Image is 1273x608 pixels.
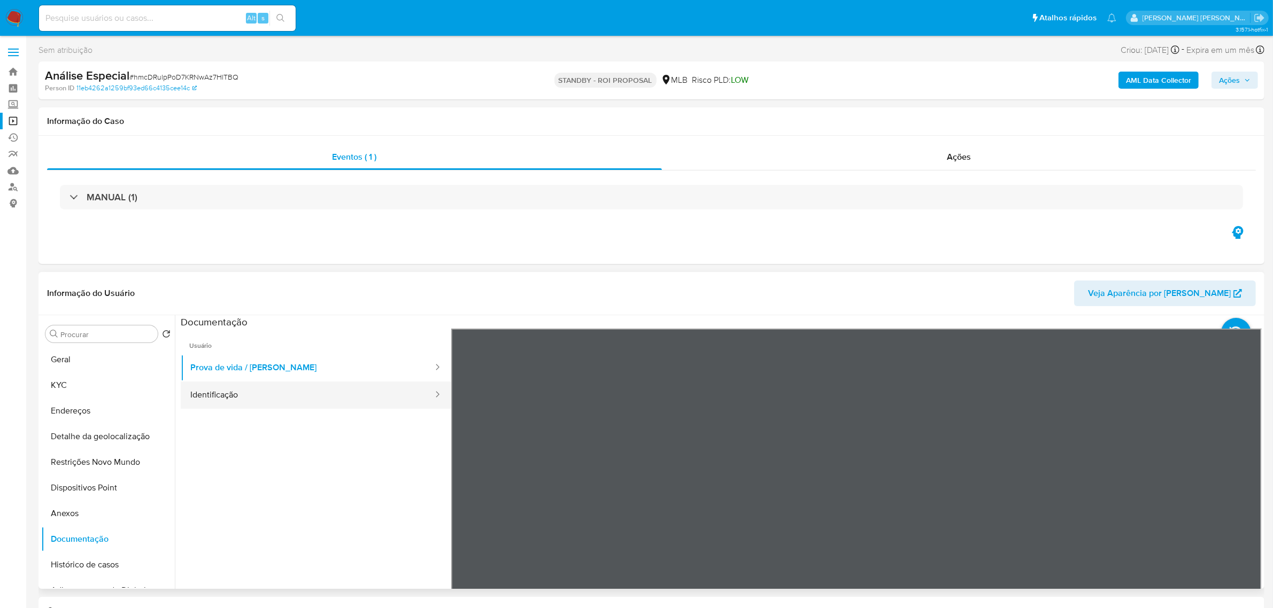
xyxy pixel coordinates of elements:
[1118,72,1199,89] button: AML Data Collector
[661,74,688,86] div: MLB
[41,552,175,578] button: Histórico de casos
[60,185,1243,209] div: MANUAL (1)
[129,72,238,82] span: # hmcDRulpPoD7KRNwAz7HlTBQ
[47,288,135,299] h1: Informação do Usuário
[41,578,175,603] button: Adiantamentos de Dinheiro
[731,74,749,86] span: LOW
[692,74,749,86] span: Risco PLD:
[1088,280,1231,306] span: Veja Aparência por [PERSON_NAME]
[41,347,175,372] button: Geral
[247,13,256,23] span: Alt
[41,424,175,449] button: Detalhe da geolocalização
[41,372,175,398] button: KYC
[45,67,129,84] b: Análise Especial
[1039,12,1097,24] span: Atalhos rápidos
[39,11,296,25] input: Pesquise usuários ou casos...
[1074,280,1256,306] button: Veja Aparência por [PERSON_NAME]
[554,73,657,88] p: STANDBY - ROI PROPOSAL
[1212,72,1258,89] button: Ações
[45,83,74,93] b: Person ID
[50,330,58,338] button: Procurar
[41,501,175,526] button: Anexos
[162,330,171,341] button: Retornar ao pedido padrão
[1126,72,1191,89] b: AML Data Collector
[76,83,197,93] a: 11eb4262a1259bf93ed66c4135cee14c
[38,44,92,56] span: Sem atribuição
[1107,13,1116,22] a: Notificações
[87,191,137,203] h3: MANUAL (1)
[41,449,175,475] button: Restrições Novo Mundo
[1186,44,1254,56] span: Expira em um mês
[1143,13,1251,23] p: emerson.gomes@mercadopago.com.br
[1254,12,1265,24] a: Sair
[47,116,1256,127] h1: Informação do Caso
[1182,43,1184,57] span: -
[947,151,971,163] span: Ações
[269,11,291,26] button: search-icon
[41,475,175,501] button: Dispositivos Point
[332,151,376,163] span: Eventos ( 1 )
[1121,43,1179,57] div: Criou: [DATE]
[41,398,175,424] button: Endereços
[60,330,153,339] input: Procurar
[261,13,265,23] span: s
[41,526,175,552] button: Documentação
[1219,72,1240,89] span: Ações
